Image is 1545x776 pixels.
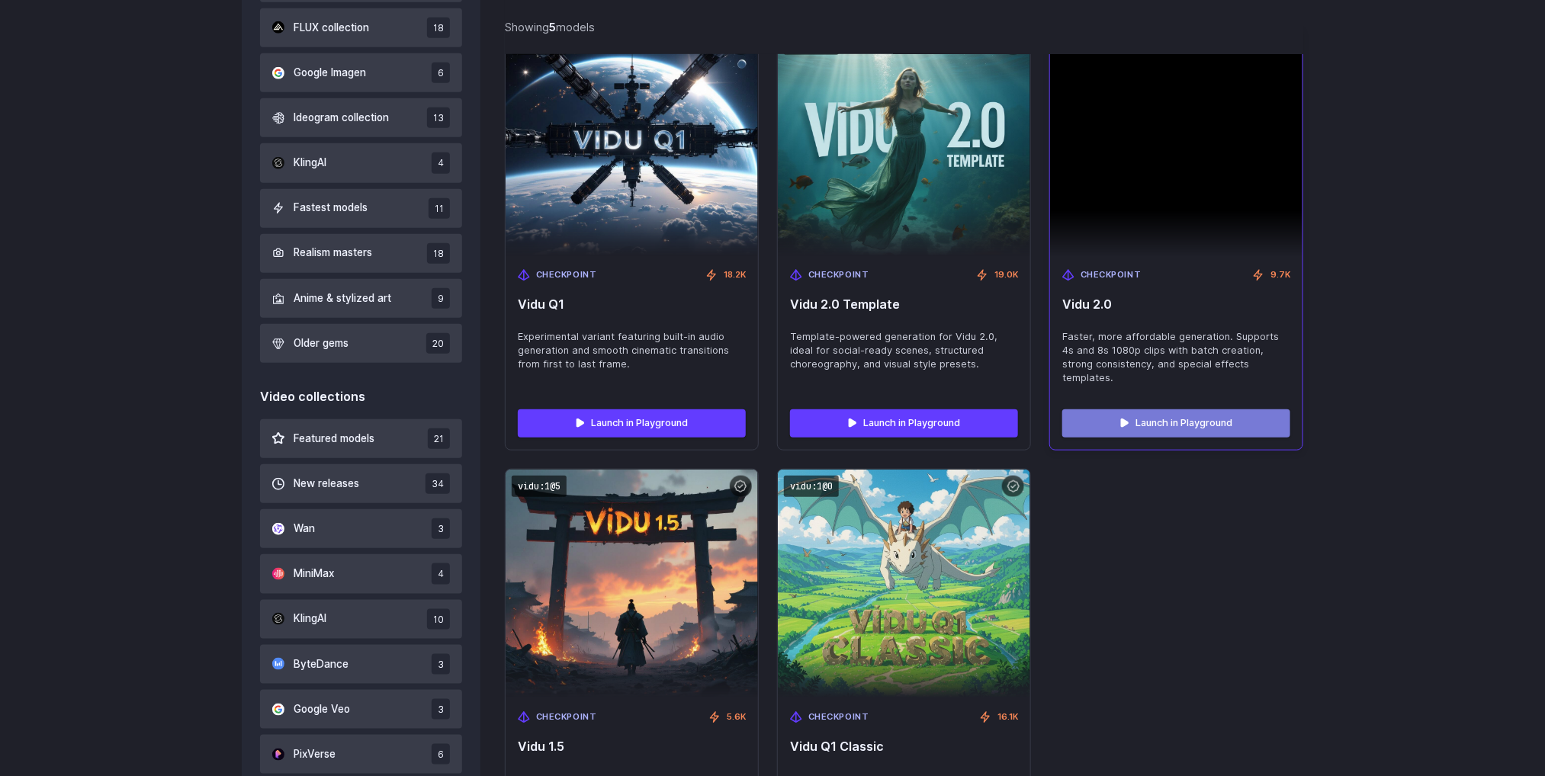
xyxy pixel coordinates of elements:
span: MiniMax [294,566,334,582]
span: 18 [427,243,450,264]
span: 16.1K [997,710,1018,724]
div: Video collections [260,387,462,407]
span: 3 [432,518,450,539]
span: 3 [432,654,450,675]
a: Launch in Playground [1062,409,1290,437]
code: vidu:1@5 [512,476,567,498]
button: Realism masters 18 [260,234,462,273]
img: Vidu Q1 [506,27,758,256]
span: 6 [432,63,450,83]
span: 3 [432,699,450,720]
button: PixVerse 6 [260,735,462,774]
span: ByteDance [294,656,349,673]
button: Fastest models 11 [260,189,462,228]
span: Older gems [294,335,349,352]
span: 34 [426,473,450,494]
button: FLUX collection 18 [260,8,462,47]
span: 9.7K [1270,268,1290,282]
span: Checkpoint [536,710,597,724]
span: 4 [432,563,450,584]
span: 11 [429,198,450,219]
code: vidu:1@0 [784,476,839,498]
span: Vidu Q1 [518,297,746,312]
a: Launch in Playground [518,409,746,437]
span: Google Veo [294,701,350,718]
button: Ideogram collection 13 [260,98,462,137]
button: Anime & stylized art 9 [260,279,462,318]
span: 10 [427,609,450,630]
span: Template-powered generation for Vidu 2.0, ideal for social-ready scenes, structured choreography,... [790,330,1018,371]
button: Wan 3 [260,509,462,548]
span: 18.2K [724,268,746,282]
span: Checkpoint [808,710,869,724]
button: Google Veo 3 [260,690,462,729]
span: Vidu 2.0 [1062,297,1290,312]
span: Google Imagen [294,65,366,82]
span: KlingAI [294,611,326,627]
span: PixVerse [294,746,336,763]
img: Vidu Q1 Classic [778,470,1030,699]
a: Launch in Playground [790,409,1018,437]
button: Google Imagen 6 [260,53,462,92]
span: 9 [432,288,450,309]
span: FLUX collection [294,20,369,37]
span: 13 [427,107,450,128]
span: 5.6K [727,710,746,724]
span: Faster, more affordable generation. Supports 4s and 8s 1080p clips with batch creation, strong co... [1062,330,1290,385]
div: Showing models [505,18,595,36]
img: Vidu 2.0 Template [778,27,1030,256]
span: KlingAI [294,155,326,172]
span: Vidu Q1 Classic [790,739,1018,754]
span: Checkpoint [808,268,869,282]
button: MiniMax 4 [260,554,462,593]
span: Fastest models [294,200,368,216]
span: Ideogram collection [294,110,389,127]
span: 19.0K [994,268,1018,282]
span: 20 [426,333,450,354]
span: 21 [428,428,450,449]
button: Featured models 21 [260,419,462,458]
span: 18 [427,18,450,38]
span: Featured models [294,431,374,447]
span: Vidu 1.5 [518,739,746,754]
strong: 5 [549,21,556,34]
span: 6 [432,744,450,765]
span: Experimental variant featuring built-in audio generation and smooth cinematic transitions from fi... [518,330,746,371]
span: New releases [294,476,359,492]
img: Vidu 1.5 [506,470,758,699]
span: Wan [294,521,315,537]
button: New releases 34 [260,464,462,503]
span: Vidu 2.0 Template [790,297,1018,312]
button: Older gems 20 [260,324,462,363]
button: KlingAI 4 [260,143,462,182]
span: Checkpoint [1081,268,1142,282]
span: Checkpoint [536,268,597,282]
span: Anime & stylized art [294,290,391,307]
button: ByteDance 3 [260,645,462,684]
span: Realism masters [294,245,372,261]
span: 4 [432,152,450,173]
button: KlingAI 10 [260,600,462,639]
